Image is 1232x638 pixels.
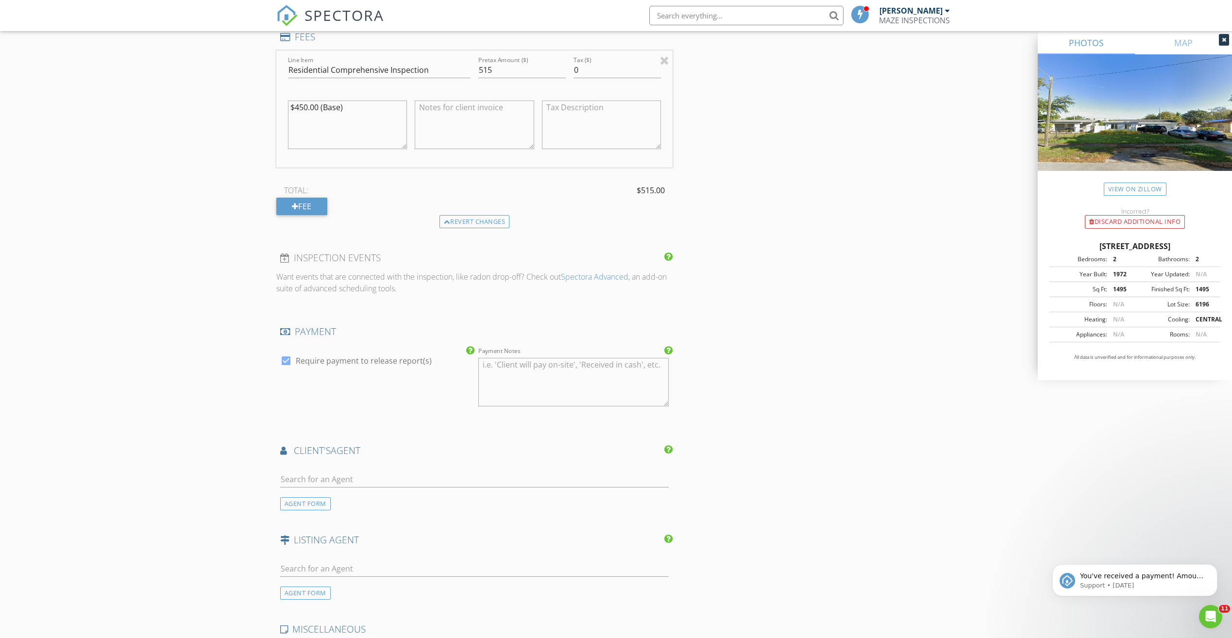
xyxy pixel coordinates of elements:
div: Incorrect? [1038,207,1232,215]
a: PHOTOS [1038,31,1135,54]
h4: INSPECTION EVENTS [280,252,669,264]
div: Finished Sq Ft: [1135,285,1190,294]
div: Year Updated: [1135,270,1190,279]
p: Want events that are connected with the inspection, like radon drop-off? Check out , an add-on su... [276,271,673,294]
div: [STREET_ADDRESS] [1049,240,1220,252]
img: The Best Home Inspection Software - Spectora [276,5,298,26]
span: SPECTORA [304,5,384,25]
iframe: Intercom notifications message [1038,544,1232,612]
div: AGENT FORM [280,497,331,510]
div: Heating: [1052,315,1107,324]
div: Bathrooms: [1135,255,1190,264]
div: Sq Ft: [1052,285,1107,294]
span: TOTAL: [284,185,308,196]
div: Floors: [1052,300,1107,309]
div: [PERSON_NAME] [879,6,943,16]
span: N/A [1113,330,1124,338]
div: Lot Size: [1135,300,1190,309]
div: Bedrooms: [1052,255,1107,264]
span: $515.00 [637,185,665,196]
span: N/A [1196,330,1207,338]
span: 11 [1219,605,1230,613]
div: 2 [1107,255,1135,264]
div: Fee [276,198,327,215]
div: 1495 [1107,285,1135,294]
input: Search for an Agent [280,471,669,487]
h4: LISTING AGENT [280,534,669,546]
div: Discard Additional info [1085,215,1185,229]
div: AGENT FORM [280,587,331,600]
div: 1972 [1107,270,1135,279]
input: Search for an Agent [280,561,669,577]
h4: PAYMENT [280,325,669,338]
div: Revert changes [439,215,510,229]
img: streetview [1038,54,1232,194]
span: N/A [1113,315,1124,323]
a: View on Zillow [1104,183,1166,196]
div: Appliances: [1052,330,1107,339]
div: CENTRAL [1190,315,1217,324]
a: MAP [1135,31,1232,54]
span: client's [294,444,331,457]
input: Search everything... [649,6,844,25]
label: Require payment to release report(s) [296,356,432,366]
div: 6196 [1190,300,1217,309]
div: 1495 [1190,285,1217,294]
h4: FEES [280,31,669,43]
div: Year Built: [1052,270,1107,279]
div: MAZE INSPECTIONS [879,16,950,25]
span: N/A [1113,300,1124,308]
div: Cooling: [1135,315,1190,324]
h4: MISCELLANEOUS [280,623,669,636]
a: Spectora Advanced [561,271,628,282]
span: N/A [1196,270,1207,278]
iframe: Intercom live chat [1199,605,1222,628]
div: Rooms: [1135,330,1190,339]
p: All data is unverified and for informational purposes only. [1049,354,1220,361]
div: 2 [1190,255,1217,264]
h4: AGENT [280,444,669,457]
a: SPECTORA [276,13,384,34]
